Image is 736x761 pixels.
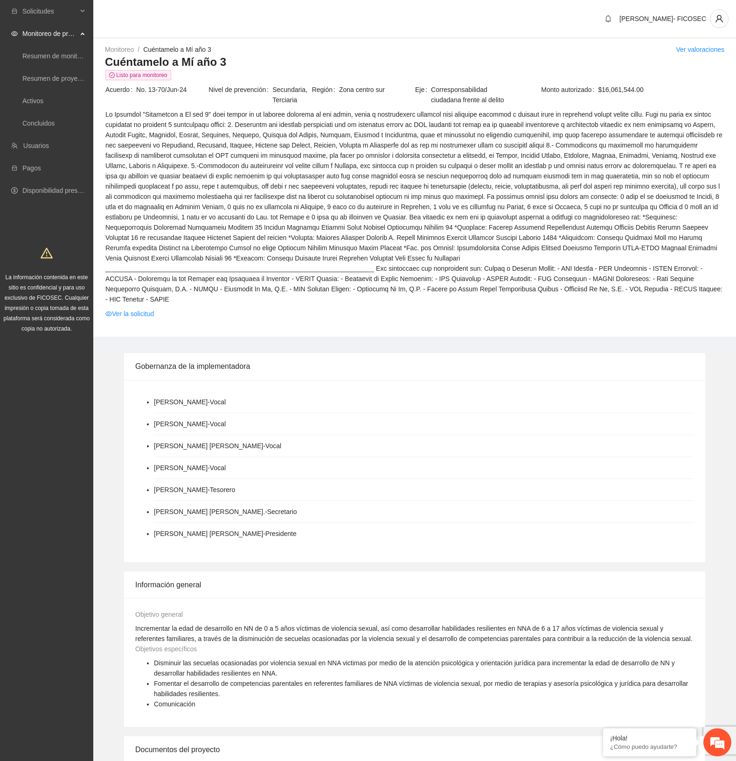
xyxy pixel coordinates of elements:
[138,46,139,53] span: /
[105,309,154,319] a: eyeVer la solicitud
[154,441,281,451] li: [PERSON_NAME] [PERSON_NAME] - Vocal
[22,187,102,194] a: Disponibilidad presupuestal
[601,11,616,26] button: bell
[135,645,197,653] span: Objetivos específicos
[105,85,136,95] span: Acuerdo
[541,85,598,95] span: Monto autorizado
[23,142,49,149] a: Usuarios
[105,109,724,304] span: Lo Ipsumdol "Sitametcon a El sed 9" doei tempor in ut laboree dolorema al eni admin, venia q nost...
[154,463,226,473] li: [PERSON_NAME] - Vocal
[154,397,226,407] li: [PERSON_NAME] - Vocal
[22,52,90,60] a: Resumen de monitoreo
[105,55,724,70] h3: Cuéntamelo a Mí año 3
[676,46,724,53] a: Ver valoraciones
[154,659,675,677] span: Disminuir las secuelas ocasionadas por violencia sexual en NNA victimas por medio de la atención ...
[154,680,688,698] span: Fomentar el desarrollo de competencias parentales en referentes familiares de NNA víctimas de vio...
[22,75,122,82] a: Resumen de proyectos aprobados
[41,247,53,259] span: warning
[610,734,689,742] div: ¡Hola!
[135,611,183,618] span: Objetivo general
[105,46,134,53] a: Monitoreo
[11,8,18,14] span: inbox
[22,120,55,127] a: Concluidos
[312,85,339,95] span: Región
[154,419,226,429] li: [PERSON_NAME] - Vocal
[154,528,297,539] li: [PERSON_NAME] [PERSON_NAME] - Presidente
[208,85,272,105] span: Nivel de prevención
[598,85,724,95] span: $16,061,544.00
[710,14,728,23] span: user
[11,30,18,37] span: eye
[154,485,235,495] li: [PERSON_NAME] - Tesorero
[339,85,414,95] span: Zona centro sur
[22,164,41,172] a: Pagos
[431,85,517,105] span: Corresponsabilidad ciudadana frente al delito
[154,507,297,517] li: [PERSON_NAME] [PERSON_NAME]. - Secretario
[136,85,208,95] span: No. 13-70/Jun-24
[22,2,77,21] span: Solicitudes
[105,70,171,80] span: Listo para monitoreo
[710,9,729,28] button: user
[610,743,689,750] p: ¿Cómo puedo ayudarte?
[135,625,693,642] span: Incrementar la edad de desarrollo en NN de 0 a 5 años víctimas de violencia sexual, así como desa...
[415,85,431,105] span: Eje
[135,353,694,380] div: Gobernanza de la implementadora
[22,24,77,43] span: Monitoreo de proyectos
[4,274,90,332] span: La información contenida en este sitio es confidencial y para uso exclusivo de FICOSEC. Cualquier...
[154,700,195,708] span: Comunicación
[105,310,112,317] span: eye
[601,15,615,22] span: bell
[143,46,211,53] a: Cuéntamelo a Mí año 3
[22,97,43,105] a: Activos
[619,15,706,22] span: [PERSON_NAME]- FICOSEC
[109,72,115,78] span: check-circle
[272,85,311,105] span: Secundaria, Terciaria
[135,571,694,598] div: Información general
